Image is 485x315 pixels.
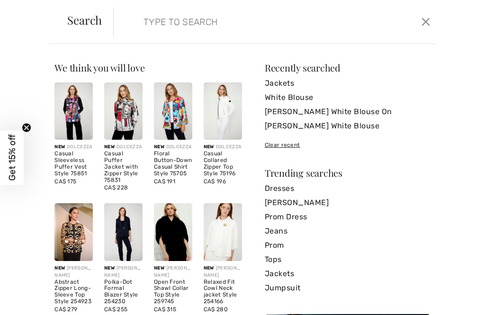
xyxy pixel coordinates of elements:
[54,279,93,305] div: Abstract Zipper Long-Sleeve Top Style 254923
[419,14,433,29] button: Close
[154,144,192,151] div: DOLCEZZA
[265,224,431,238] a: Jeans
[67,14,102,26] span: Search
[204,144,214,150] span: New
[265,252,431,267] a: Tops
[136,8,348,36] input: TYPE TO SEARCH
[204,203,242,261] img: Relaxed Fit Cowl Neck jacket Style 254166. Winter White
[104,203,143,261] img: Polka-Dot Formal Blazer Style 254230. Navy
[265,281,431,295] a: Jumpsuit
[265,267,431,281] a: Jackets
[204,265,214,271] span: New
[154,151,192,177] div: Floral Button-Down Casual Shirt Style 75705
[204,144,242,151] div: DOLCEZZA
[54,265,93,279] div: [PERSON_NAME]
[22,123,31,132] button: Close teaser
[204,306,228,313] span: CA$ 280
[154,265,192,279] div: [PERSON_NAME]
[104,265,115,271] span: New
[265,168,431,178] div: Trending searches
[104,144,143,151] div: DOLCEZZA
[54,203,93,261] img: Abstract Zipper Long-Sleeve Top Style 254923. Gold/Black
[104,82,143,140] img: Casual Puffer Jacket with Zipper Style 75831. As sample
[104,184,128,191] span: CA$ 228
[265,63,431,72] div: Recently searched
[154,144,164,150] span: New
[265,196,431,210] a: [PERSON_NAME]
[7,135,18,181] span: Get 15% off
[154,306,176,313] span: CA$ 315
[22,7,41,15] span: Help
[54,178,76,185] span: CA$ 175
[204,82,242,140] img: Casual Collared Zipper Top Style 75196. Off-white
[204,151,242,177] div: Casual Collared Zipper Top Style 75196
[104,279,143,305] div: Polka-Dot Formal Blazer Style 254230
[154,203,192,261] img: Open Front Shawl Collar Top Style 259745. Black
[204,265,242,279] div: [PERSON_NAME]
[265,238,431,252] a: Prom
[54,61,144,74] span: We think you will love
[54,144,93,151] div: DOLCEZZA
[154,279,192,305] div: Open Front Shawl Collar Top Style 259745
[265,181,431,196] a: Dresses
[104,306,127,313] span: CA$ 255
[154,265,164,271] span: New
[265,90,431,105] a: White Blouse
[54,82,93,140] img: Casual Sleeveless Puffer Vest Style 75851. As sample
[54,151,93,177] div: Casual Sleeveless Puffer Vest Style 75851
[54,265,65,271] span: New
[54,306,77,313] span: CA$ 279
[104,265,143,279] div: [PERSON_NAME]
[265,105,431,119] a: [PERSON_NAME] White Blouse On
[154,178,175,185] span: CA$ 191
[265,210,431,224] a: Prom Dress
[104,151,143,183] div: Casual Puffer Jacket with Zipper Style 75831
[54,144,65,150] span: New
[265,76,431,90] a: Jackets
[265,119,431,133] a: [PERSON_NAME] White Blouse
[104,144,115,150] span: New
[265,141,431,149] div: Clear recent
[154,82,192,140] img: Floral Button-Down Casual Shirt Style 75705. As sample
[204,279,242,305] div: Relaxed Fit Cowl Neck jacket Style 254166
[204,178,226,185] span: CA$ 196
